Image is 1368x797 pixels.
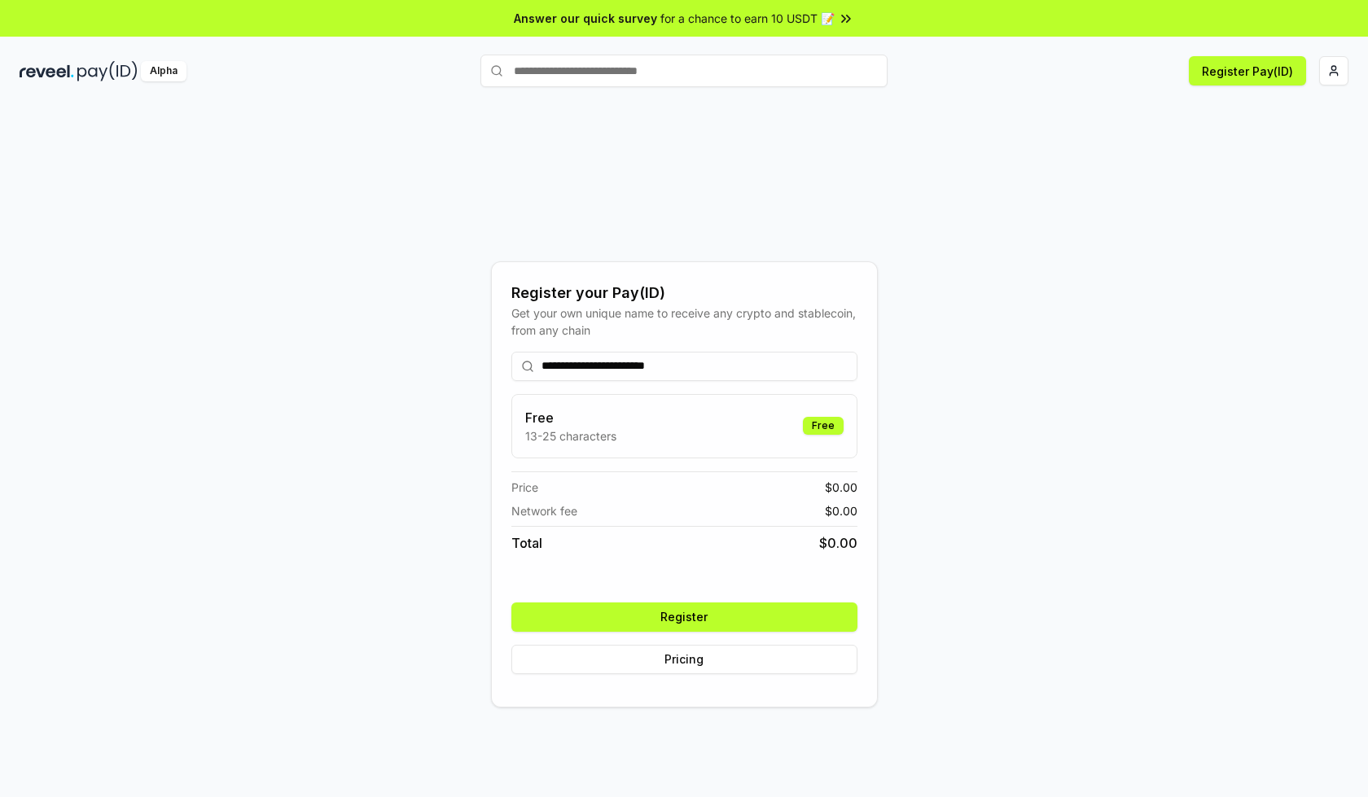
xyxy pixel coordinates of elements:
span: for a chance to earn 10 USDT 📝 [660,10,835,27]
span: Answer our quick survey [514,10,657,27]
img: pay_id [77,61,138,81]
span: Total [511,533,542,553]
span: Price [511,479,538,496]
div: Free [803,417,844,435]
p: 13-25 characters [525,427,616,444]
span: $ 0.00 [825,479,857,496]
div: Alpha [141,61,186,81]
img: reveel_dark [20,61,74,81]
span: $ 0.00 [819,533,857,553]
h3: Free [525,408,616,427]
button: Register [511,602,857,632]
button: Register Pay(ID) [1189,56,1306,85]
span: Network fee [511,502,577,519]
div: Register your Pay(ID) [511,282,857,304]
button: Pricing [511,645,857,674]
div: Get your own unique name to receive any crypto and stablecoin, from any chain [511,304,857,339]
span: $ 0.00 [825,502,857,519]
